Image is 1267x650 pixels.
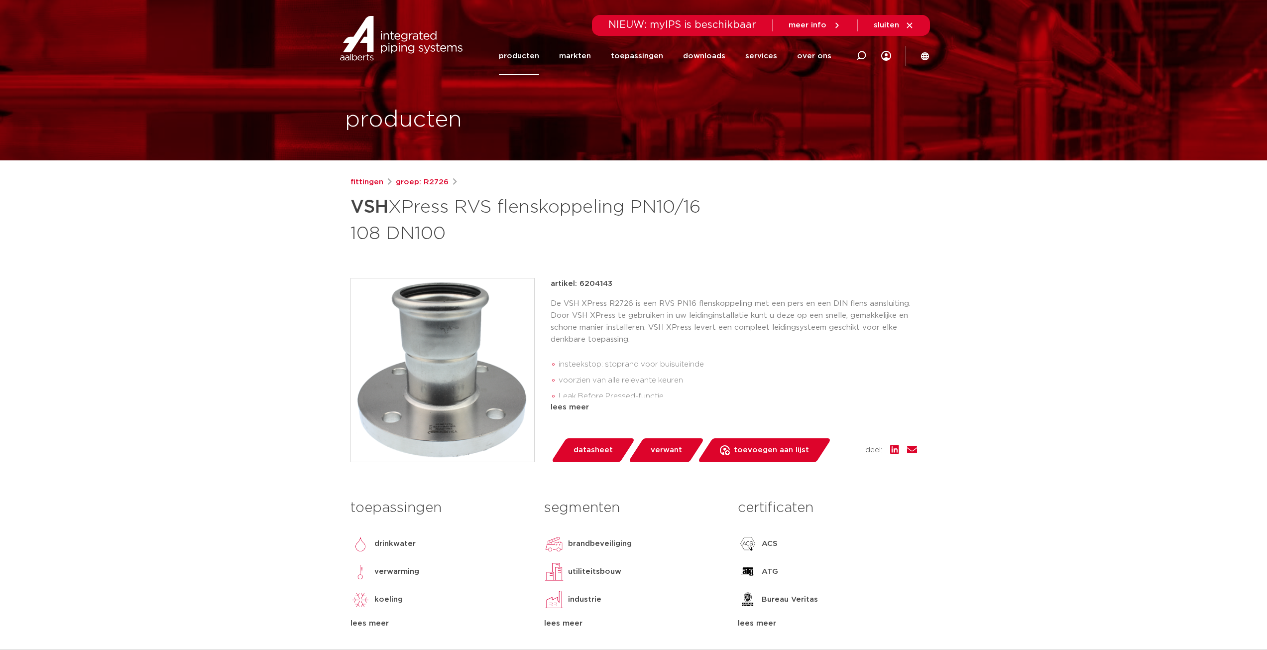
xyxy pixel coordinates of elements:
[551,278,612,290] p: artikel: 6204143
[374,594,403,606] p: koeling
[350,562,370,582] img: verwarming
[350,534,370,554] img: drinkwater
[611,37,663,75] a: toepassingen
[738,498,917,518] h3: certificaten
[568,566,621,578] p: utiliteitsbouw
[574,442,613,458] span: datasheet
[762,566,778,578] p: ATG
[738,534,758,554] img: ACS
[738,562,758,582] img: ATG
[651,442,682,458] span: verwant
[559,389,917,404] li: Leak Before Pressed-functie
[350,590,370,610] img: koeling
[608,20,756,30] span: NIEUW: myIPS is beschikbaar
[374,566,419,578] p: verwarming
[559,37,591,75] a: markten
[544,618,723,630] div: lees meer
[762,538,778,550] p: ACS
[544,498,723,518] h3: segmenten
[350,176,383,188] a: fittingen
[374,538,416,550] p: drinkwater
[551,438,635,462] a: datasheet
[350,192,724,246] h1: XPress RVS flenskoppeling PN10/16 108 DN100
[738,590,758,610] img: Bureau Veritas
[745,37,777,75] a: services
[544,562,564,582] img: utiliteitsbouw
[350,618,529,630] div: lees meer
[762,594,818,606] p: Bureau Veritas
[499,37,831,75] nav: Menu
[683,37,725,75] a: downloads
[568,538,632,550] p: brandbeveiliging
[350,498,529,518] h3: toepassingen
[544,534,564,554] img: brandbeveiliging
[551,298,917,346] p: De VSH XPress R2726 is een RVS PN16 flenskoppeling met een pers en een DIN flens aansluiting. Doo...
[789,21,841,30] a: meer info
[789,21,826,29] span: meer info
[559,373,917,389] li: voorzien van alle relevante keuren
[865,444,882,456] span: deel:
[396,176,449,188] a: groep: R2726
[499,37,539,75] a: producten
[568,594,601,606] p: industrie
[738,618,917,630] div: lees meer
[551,401,917,413] div: lees meer
[734,442,809,458] span: toevoegen aan lijst
[874,21,914,30] a: sluiten
[874,21,899,29] span: sluiten
[350,198,388,216] strong: VSH
[544,590,564,610] img: industrie
[351,278,534,462] img: Product Image for VSH XPress RVS flenskoppeling PN10/16 108 DN100
[628,438,704,462] a: verwant
[559,357,917,373] li: insteekstop: stoprand voor buisuiteinde
[797,37,831,75] a: over ons
[345,104,462,136] h1: producten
